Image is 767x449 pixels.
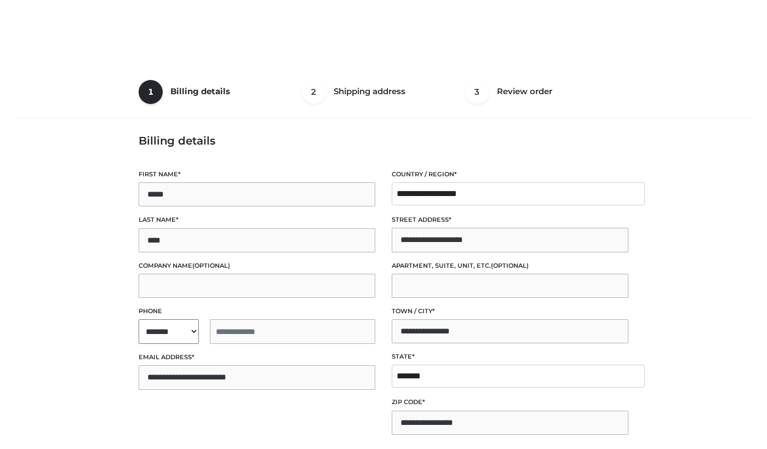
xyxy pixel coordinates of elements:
label: Phone [139,306,375,316]
span: 1 [139,80,163,104]
label: Apartment, suite, unit, etc. [392,261,628,271]
label: First name [139,169,375,180]
span: Review order [497,86,552,96]
span: 2 [302,80,326,104]
label: Company name [139,261,375,271]
span: (optional) [491,262,529,269]
label: Town / City [392,306,628,316]
h3: Billing details [139,134,628,147]
label: ZIP Code [392,397,628,407]
label: Country / Region [392,169,628,180]
label: Email address [139,352,375,362]
span: (optional) [192,262,230,269]
span: Shipping address [334,86,405,96]
span: Billing details [170,86,230,96]
label: State [392,352,628,362]
label: Last name [139,215,375,225]
label: Street address [392,215,628,225]
span: 3 [465,80,489,104]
